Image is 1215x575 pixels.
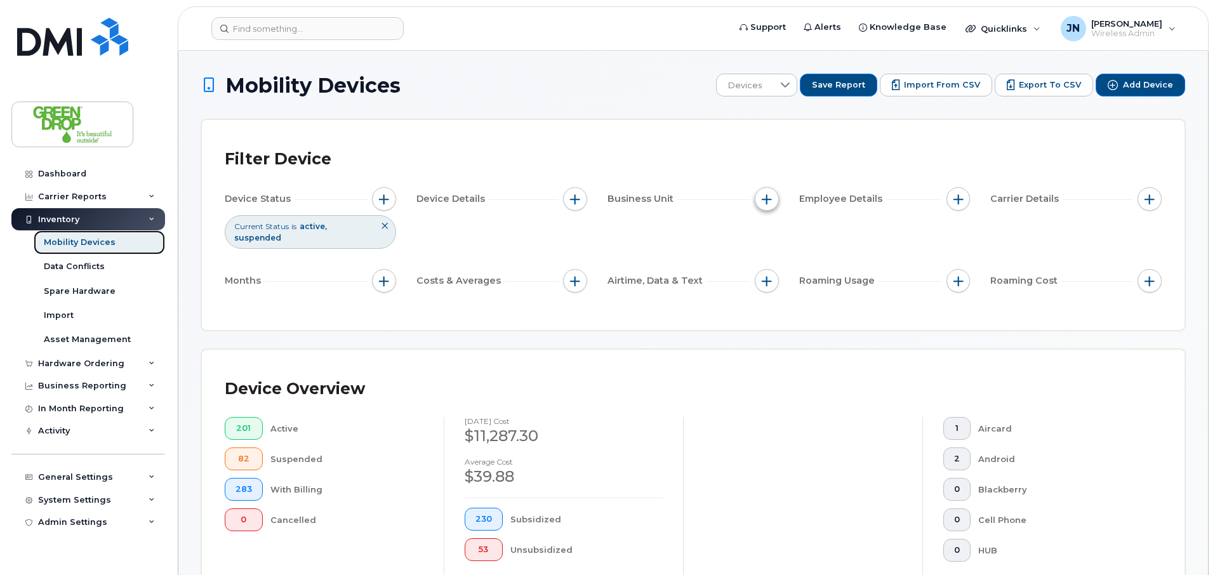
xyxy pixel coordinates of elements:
[270,478,424,501] div: With Billing
[225,74,401,96] span: Mobility Devices
[990,274,1061,287] span: Roaming Cost
[236,484,252,494] span: 283
[236,454,252,464] span: 82
[943,539,971,562] button: 0
[943,508,971,531] button: 0
[607,192,677,206] span: Business Unit
[465,466,663,487] div: $39.88
[954,423,960,433] span: 1
[954,545,960,555] span: 0
[270,447,424,470] div: Suspended
[465,538,503,561] button: 53
[607,274,707,287] span: Airtime, Data & Text
[416,192,489,206] span: Device Details
[954,484,960,494] span: 0
[225,478,263,501] button: 283
[510,538,663,561] div: Unsubsidized
[1096,74,1185,96] button: Add Device
[954,454,960,464] span: 2
[225,192,295,206] span: Device Status
[270,508,424,531] div: Cancelled
[475,514,492,524] span: 230
[1123,79,1173,91] span: Add Device
[465,425,663,447] div: $11,287.30
[225,417,263,440] button: 201
[236,423,252,433] span: 201
[995,74,1093,96] button: Export to CSV
[978,478,1142,501] div: Blackberry
[465,508,503,531] button: 230
[880,74,992,96] button: Import from CSV
[904,79,980,91] span: Import from CSV
[812,79,865,91] span: Save Report
[717,74,773,97] span: Devices
[225,143,331,176] div: Filter Device
[475,545,492,555] span: 53
[416,274,505,287] span: Costs & Averages
[510,508,663,531] div: Subsidized
[234,233,281,242] span: suspended
[978,539,1142,562] div: HUB
[990,192,1063,206] span: Carrier Details
[291,221,296,232] span: is
[799,192,886,206] span: Employee Details
[1019,79,1081,91] span: Export to CSV
[225,447,263,470] button: 82
[300,221,327,231] span: active
[465,458,663,466] h4: Average cost
[943,478,971,501] button: 0
[234,221,289,232] span: Current Status
[270,417,424,440] div: Active
[225,274,265,287] span: Months
[225,373,365,406] div: Device Overview
[225,508,263,531] button: 0
[236,515,252,525] span: 0
[954,515,960,525] span: 0
[943,447,971,470] button: 2
[978,417,1142,440] div: Aircard
[800,74,877,96] button: Save Report
[799,274,879,287] span: Roaming Usage
[943,417,971,440] button: 1
[978,508,1142,531] div: Cell Phone
[465,417,663,425] h4: [DATE] cost
[978,447,1142,470] div: Android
